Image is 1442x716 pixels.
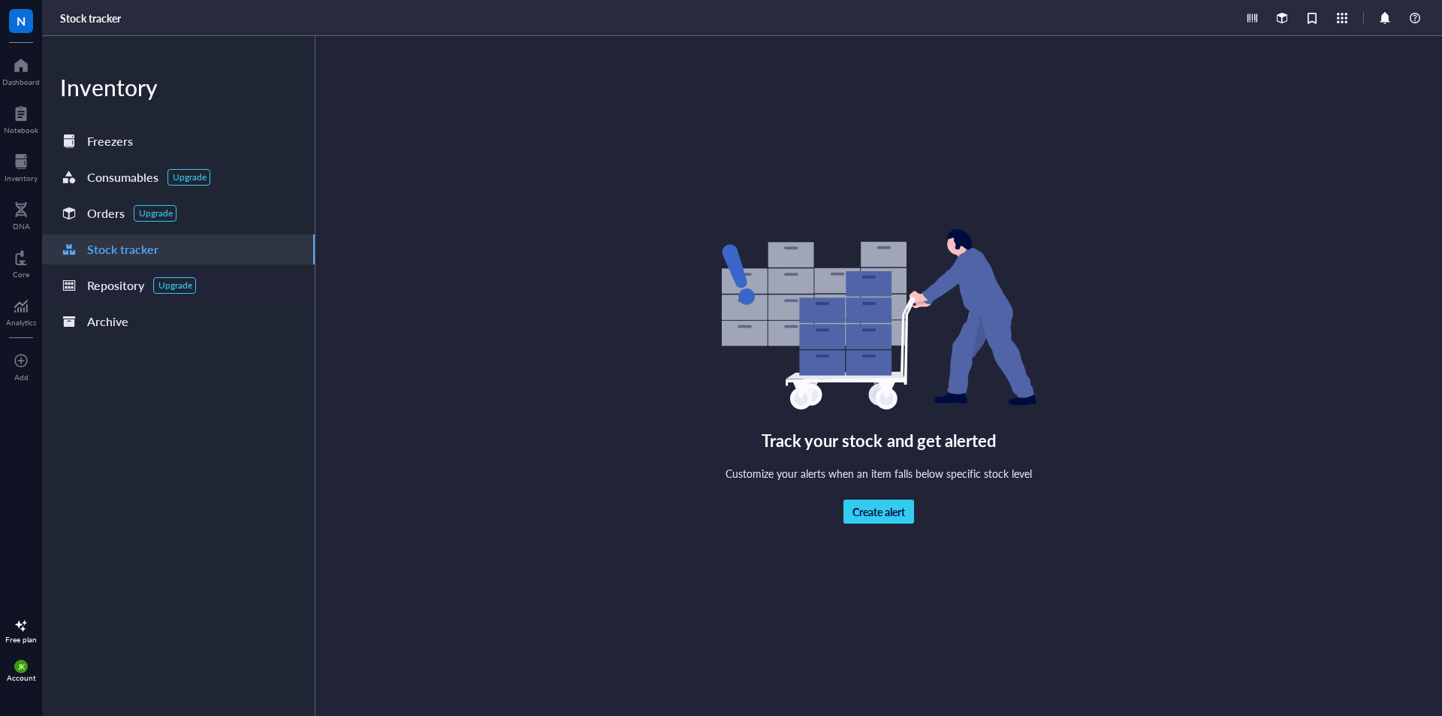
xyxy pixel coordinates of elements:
div: Dashboard [2,77,40,86]
div: Stock tracker [87,239,158,260]
div: Add [14,373,29,382]
span: Create alert [852,505,905,518]
span: JK [17,663,25,671]
div: Core [13,270,29,279]
div: Account [7,673,36,682]
div: Free plan [5,635,37,644]
button: Create alert [843,500,914,524]
div: Freezers [87,131,133,152]
a: Core [13,246,29,279]
div: Archive [87,311,128,332]
a: Inventory [5,150,38,183]
div: Upgrade [158,279,192,292]
a: Archive [42,307,315,337]
a: Analytics [6,294,36,327]
div: Analytics [6,318,36,327]
a: RepositoryUpgrade [42,270,315,301]
a: ConsumablesUpgrade [42,162,315,192]
div: DNA [13,222,30,231]
span: N [17,11,26,30]
div: Upgrade [139,207,173,219]
a: Stock tracker [42,234,315,264]
a: Dashboard [2,53,40,86]
div: Customize your alerts when an item falls below specific stock level [726,465,1033,482]
div: Inventory [5,174,38,183]
div: Repository [87,275,144,296]
a: OrdersUpgrade [42,198,315,228]
a: Stock tracker [60,11,124,25]
div: Upgrade [173,171,207,183]
div: Track your stock and get alerted [762,427,996,453]
a: DNA [13,198,30,231]
a: Notebook [4,101,38,134]
div: Notebook [4,125,38,134]
div: Orders [87,203,125,224]
div: Inventory [42,72,315,102]
img: Empty state [722,229,1036,409]
div: Consumables [87,167,158,188]
a: Freezers [42,126,315,156]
